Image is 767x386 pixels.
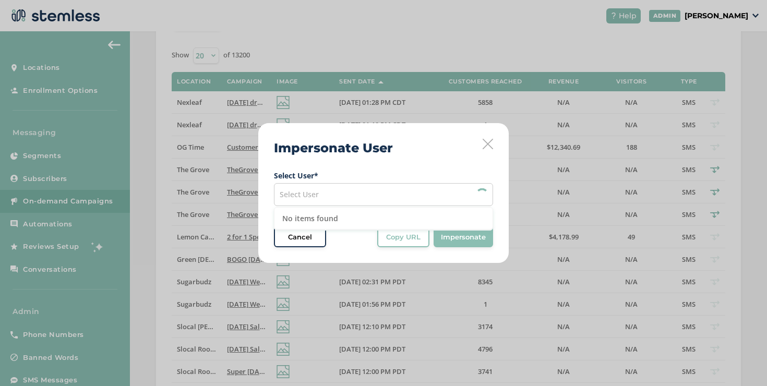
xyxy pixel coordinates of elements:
button: Impersonate [434,227,493,248]
span: Impersonate [441,232,486,243]
span: Select User [280,189,319,199]
button: Cancel [274,227,326,248]
label: Select User [274,170,493,181]
li: No items found [274,208,493,229]
span: Cancel [288,232,312,243]
h2: Impersonate User [274,139,393,158]
span: Copy URL [386,232,421,243]
button: Copy URL [377,227,429,248]
iframe: Chat Widget [715,336,767,386]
